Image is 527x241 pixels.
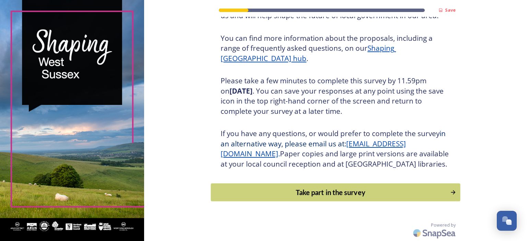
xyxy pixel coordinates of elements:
span: Powered by [431,222,456,228]
h3: You can find more information about the proposals, including a range of frequently asked question... [221,33,450,64]
a: Shaping [GEOGRAPHIC_DATA] hub [221,43,396,63]
img: SnapSea Logo [411,225,459,241]
button: Open Chat [497,211,517,231]
a: [EMAIL_ADDRESS][DOMAIN_NAME] [221,139,406,159]
div: Take part in the survey [215,187,447,197]
strong: [DATE] [230,86,253,96]
h3: If you have any questions, or would prefer to complete the survey Paper copies and large print ve... [221,129,450,169]
span: in an alternative way, please email us at: [221,129,447,148]
button: Continue [211,183,460,202]
h3: Please take a few minutes to complete this survey by 11.59pm on . You can save your responses at ... [221,76,450,116]
span: . [278,149,280,158]
strong: Save [445,7,456,13]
